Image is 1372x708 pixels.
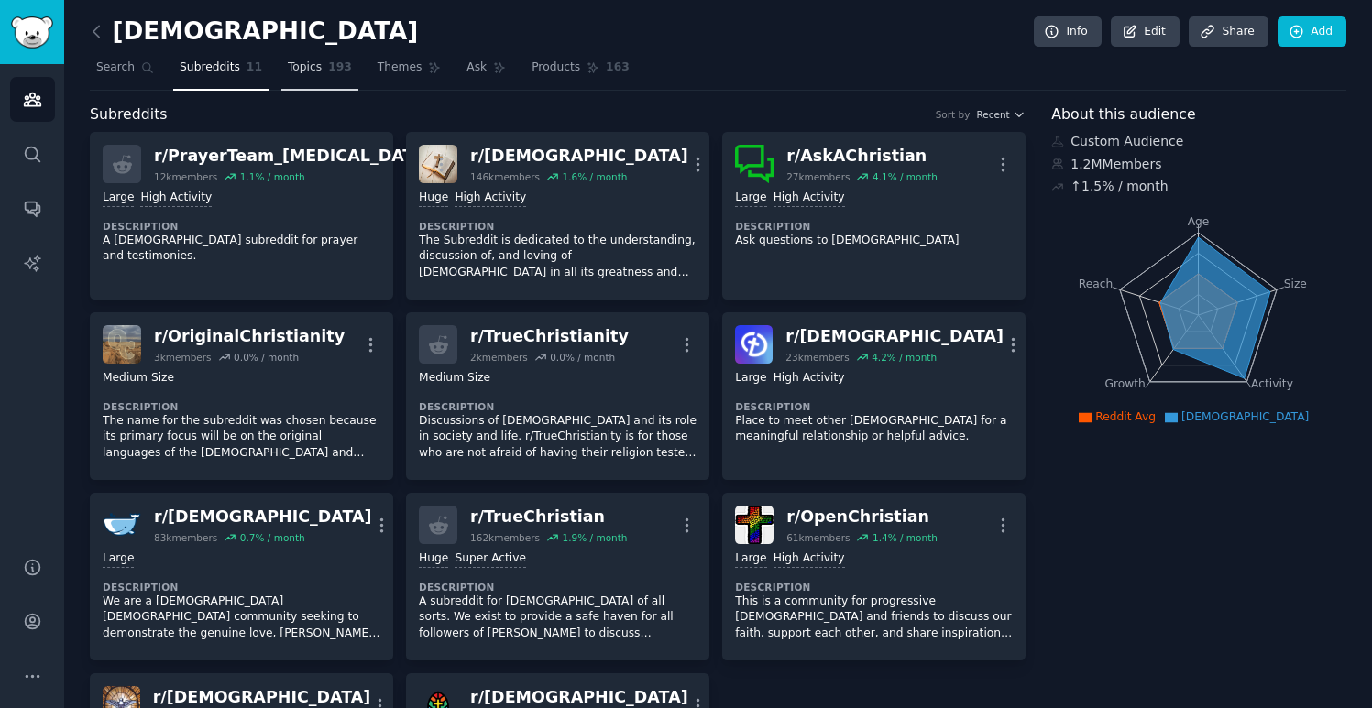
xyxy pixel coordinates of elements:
[90,493,393,660] a: Christiansr/[DEMOGRAPHIC_DATA]83kmembers0.7% / monthLargeDescriptionWe are a [DEMOGRAPHIC_DATA] [...
[550,351,615,364] div: 0.0 % / month
[735,145,774,183] img: AskAChristian
[466,60,487,76] span: Ask
[1070,177,1168,196] div: ↑ 1.5 % / month
[1111,16,1180,48] a: Edit
[419,550,448,568] div: Huge
[154,170,217,183] div: 12k members
[419,594,697,642] p: A subreddit for [DEMOGRAPHIC_DATA] of all sorts. We exist to provide a safe haven for all followe...
[872,351,937,364] div: 4.2 % / month
[154,325,345,348] div: r/ OriginalChristianity
[103,325,141,364] img: OriginalChristianity
[371,53,448,91] a: Themes
[976,108,1009,121] span: Recent
[240,531,305,544] div: 0.7 % / month
[281,53,358,91] a: Topics193
[234,351,299,364] div: 0.0 % / month
[735,594,1013,642] p: This is a community for progressive [DEMOGRAPHIC_DATA] and friends to discuss our faith, support ...
[406,132,709,300] a: Bibler/[DEMOGRAPHIC_DATA]146kmembers1.6% / monthHugeHigh ActivityDescriptionThe Subreddit is dedi...
[90,17,418,47] h2: [DEMOGRAPHIC_DATA]
[774,190,845,207] div: High Activity
[103,581,380,594] dt: Description
[1251,377,1293,390] tspan: Activity
[470,145,688,168] div: r/ [DEMOGRAPHIC_DATA]
[419,581,697,594] dt: Description
[419,220,697,233] dt: Description
[525,53,635,91] a: Products163
[786,170,850,183] div: 27k members
[785,351,849,364] div: 23k members
[173,53,269,91] a: Subreddits11
[470,506,627,528] div: r/ TrueChristian
[470,351,528,364] div: 2k members
[1278,16,1346,48] a: Add
[735,190,766,207] div: Large
[722,493,1026,660] a: OpenChristianr/OpenChristian61kmembers1.4% / monthLargeHigh ActivityDescriptionThis is a communit...
[180,60,240,76] span: Subreddits
[735,325,773,364] img: ChristianDating
[406,312,709,480] a: r/TrueChristianity2kmembers0.0% / monthMedium SizeDescriptionDiscussions of [DEMOGRAPHIC_DATA] an...
[873,170,938,183] div: 4.1 % / month
[460,53,512,91] a: Ask
[735,220,1013,233] dt: Description
[936,108,971,121] div: Sort by
[1051,155,1346,174] div: 1.2M Members
[328,60,352,76] span: 193
[774,550,845,568] div: High Activity
[419,233,697,281] p: The Subreddit is dedicated to the understanding, discussion of, and loving of [DEMOGRAPHIC_DATA] ...
[1051,132,1346,151] div: Custom Audience
[154,531,217,544] div: 83k members
[103,233,380,265] p: A [DEMOGRAPHIC_DATA] subreddit for prayer and testimonies.
[103,506,141,544] img: Christians
[470,170,540,183] div: 146k members
[140,190,212,207] div: High Activity
[419,145,457,183] img: Bible
[90,312,393,480] a: OriginalChristianityr/OriginalChristianity3kmembers0.0% / monthMedium SizeDescriptionThe name for...
[1189,16,1268,48] a: Share
[735,550,766,568] div: Large
[419,413,697,462] p: Discussions of [DEMOGRAPHIC_DATA] and its role in society and life. r/TrueChristianity is for tho...
[1181,410,1309,423] span: [DEMOGRAPHIC_DATA]
[96,60,135,76] span: Search
[606,60,630,76] span: 163
[103,400,380,413] dt: Description
[735,400,1013,413] dt: Description
[154,506,372,528] div: r/ [DEMOGRAPHIC_DATA]
[419,370,490,387] div: Medium Size
[1095,410,1156,423] span: Reddit Avg
[563,531,628,544] div: 1.9 % / month
[90,132,393,300] a: r/PrayerTeam_[MEDICAL_DATA]12kmembers1.1% / monthLargeHigh ActivityDescriptionA [DEMOGRAPHIC_DATA...
[419,190,448,207] div: Huge
[470,325,629,348] div: r/ TrueChristianity
[976,108,1026,121] button: Recent
[1105,377,1146,390] tspan: Growth
[455,550,526,568] div: Super Active
[154,145,432,168] div: r/ PrayerTeam_[MEDICAL_DATA]
[735,233,1013,249] p: Ask questions to [DEMOGRAPHIC_DATA]
[735,370,766,387] div: Large
[786,145,938,168] div: r/ AskAChristian
[378,60,423,76] span: Themes
[735,581,1013,594] dt: Description
[103,594,380,642] p: We are a [DEMOGRAPHIC_DATA] [DEMOGRAPHIC_DATA] community seeking to demonstrate the genuine love,...
[563,170,628,183] div: 1.6 % / month
[786,506,938,528] div: r/ OpenChristian
[103,370,174,387] div: Medium Size
[735,413,1013,445] p: Place to meet other [DEMOGRAPHIC_DATA] for a meaningful relationship or helpful advice.
[247,60,262,76] span: 11
[103,220,380,233] dt: Description
[1284,277,1307,289] tspan: Size
[785,325,1004,348] div: r/ [DEMOGRAPHIC_DATA]
[873,531,938,544] div: 1.4 % / month
[240,170,305,183] div: 1.1 % / month
[722,312,1026,480] a: ChristianDatingr/[DEMOGRAPHIC_DATA]23kmembers4.2% / monthLargeHigh ActivityDescriptionPlace to me...
[1079,277,1114,289] tspan: Reach
[774,370,845,387] div: High Activity
[455,190,526,207] div: High Activity
[103,190,134,207] div: Large
[90,53,160,91] a: Search
[735,506,774,544] img: OpenChristian
[406,493,709,660] a: r/TrueChristian162kmembers1.9% / monthHugeSuper ActiveDescriptionA subreddit for [DEMOGRAPHIC_DAT...
[103,413,380,462] p: The name for the subreddit was chosen because its primary focus will be on the original languages...
[103,550,134,568] div: Large
[11,16,53,49] img: GummySearch logo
